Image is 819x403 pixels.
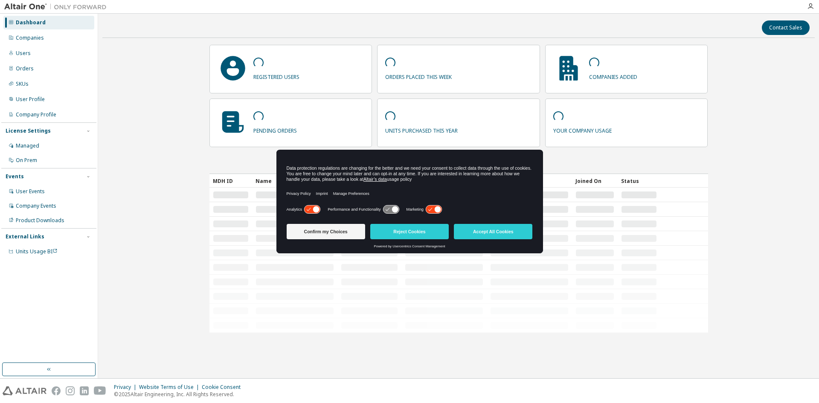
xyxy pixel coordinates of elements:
div: External Links [6,233,44,240]
div: On Prem [16,157,37,164]
div: Events [6,173,24,180]
p: your company usage [553,125,612,134]
div: License Settings [6,128,51,134]
div: Company Events [16,203,56,209]
div: Status [621,174,657,188]
p: units purchased this year [385,125,458,134]
div: Privacy [114,384,139,391]
div: Orders [16,65,34,72]
p: orders placed this week [385,71,452,81]
h2: Recently Added Companies [209,157,708,168]
p: companies added [589,71,637,81]
img: linkedin.svg [80,386,89,395]
img: altair_logo.svg [3,386,46,395]
div: Companies [16,35,44,41]
div: Website Terms of Use [139,384,202,391]
div: Company Profile [16,111,56,118]
img: Altair One [4,3,111,11]
div: Joined On [575,174,614,188]
span: Units Usage BI [16,248,58,255]
div: Product Downloads [16,217,64,224]
div: Users [16,50,31,57]
p: registered users [253,71,299,81]
div: Cookie Consent [202,384,246,391]
p: © 2025 Altair Engineering, Inc. All Rights Reserved. [114,391,246,398]
img: instagram.svg [66,386,75,395]
div: Dashboard [16,19,46,26]
div: User Profile [16,96,45,103]
div: Name [256,174,334,188]
img: facebook.svg [52,386,61,395]
div: User Events [16,188,45,195]
p: pending orders [253,125,297,134]
div: MDH ID [213,174,249,188]
img: youtube.svg [94,386,106,395]
button: Contact Sales [762,20,810,35]
div: SKUs [16,81,29,87]
div: Managed [16,142,39,149]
